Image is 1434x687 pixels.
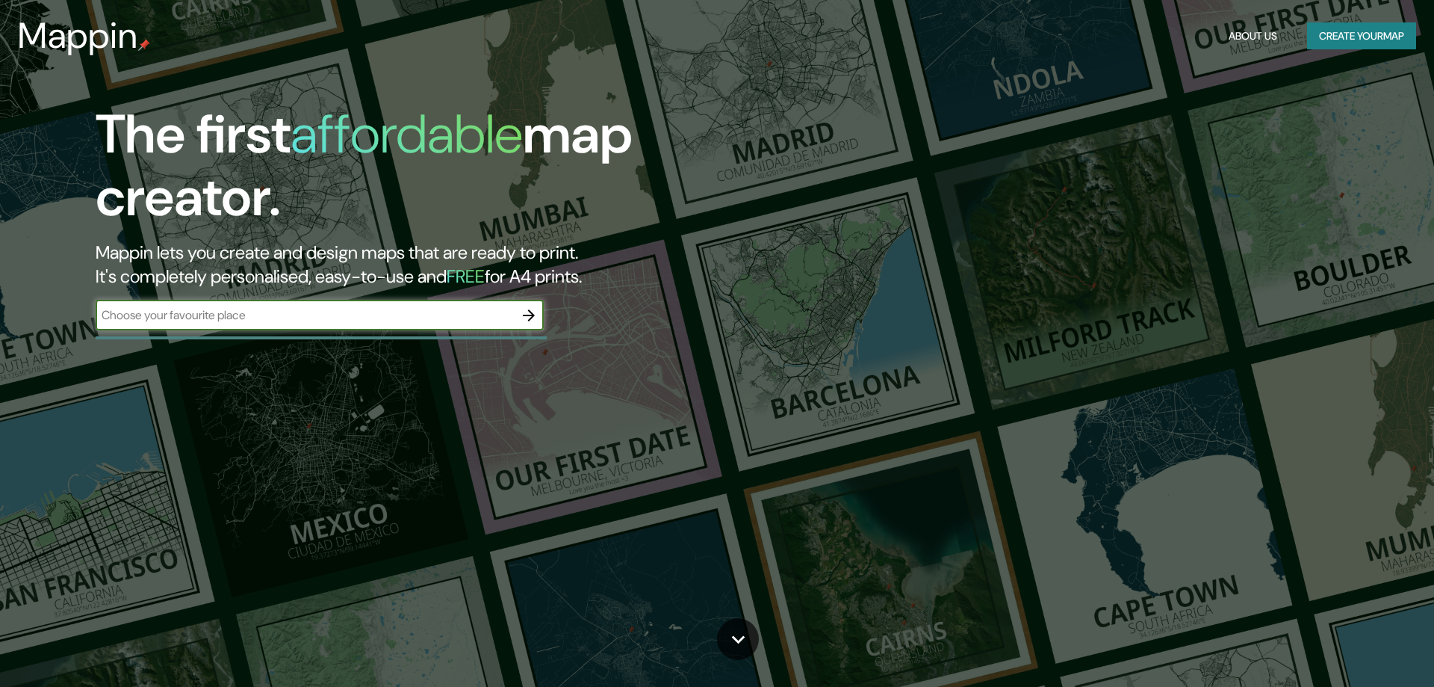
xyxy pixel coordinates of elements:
[18,15,138,57] h3: Mappin
[1223,22,1283,50] button: About Us
[96,241,813,289] h2: Mappin lets you create and design maps that are ready to print. It's completely personalised, eas...
[96,103,813,241] h1: The first map creator.
[1307,22,1416,50] button: Create yourmap
[291,99,523,169] h1: affordable
[138,39,150,51] img: mappin-pin
[447,265,485,288] h5: FREE
[96,306,514,324] input: Choose your favourite place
